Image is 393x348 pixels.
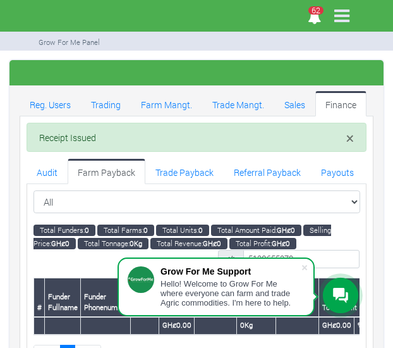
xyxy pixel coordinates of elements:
small: Total Profit: [229,238,296,249]
th: Funder Phonenumber [81,278,131,316]
th: Funder Fullname [45,278,81,316]
button: Close [346,131,354,146]
a: Finance [315,91,366,116]
small: Total Farms: [97,225,154,236]
span: × [346,128,354,147]
a: Payouts [311,159,364,184]
th: 0Kg [237,317,276,335]
a: Trading [81,91,131,116]
div: Grow For Me Support [160,266,301,277]
b: 0Kg [130,239,142,248]
a: Sales [274,91,315,116]
a: Farm Payback [68,159,145,184]
a: Trade Mangt. [202,91,274,116]
a: Farm Mangt. [131,91,202,116]
b: 0 [85,225,89,235]
span: 62 [308,6,323,15]
small: Total Funders: [33,225,95,236]
small: Total Tonnage: [78,238,148,249]
small: Total Amount Paid: [211,225,301,236]
a: Reg. Users [20,91,81,116]
th: % [354,317,366,335]
b: 0 [198,225,203,235]
b: GHȼ0 [51,239,70,248]
b: GHȼ0 [277,225,295,235]
th: GHȼ0.00 [159,317,195,335]
a: Trade Payback [145,159,224,184]
small: Grow For Me Panel [39,37,100,47]
b: GHȼ0 [203,239,221,248]
th: GHȼ0.00 [319,317,354,335]
th: Total Profit [319,278,366,316]
a: 62 [302,13,327,25]
a: Audit [27,159,68,184]
small: Total Units: [156,225,209,236]
div: Receipt Issued [27,123,366,152]
img: growforme image [38,3,44,28]
a: Referral Payback [224,159,311,184]
th: # [34,278,45,316]
b: 0 [143,225,148,235]
i: Notifications [302,3,327,32]
small: Total Revenue: [150,238,227,249]
div: Hello! Welcome to Grow For Me where everyone can farm and trade Agric commodities. I'm here to help. [160,279,301,308]
b: GHȼ0 [272,239,290,248]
